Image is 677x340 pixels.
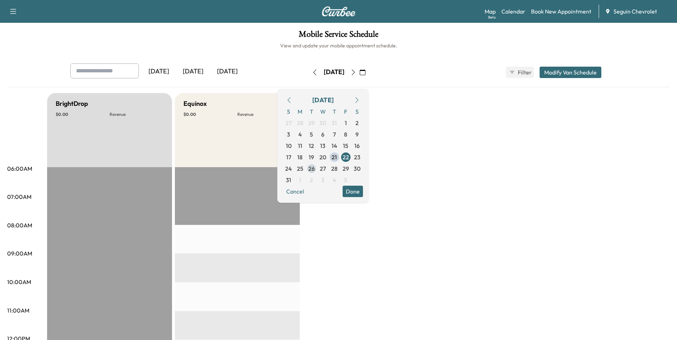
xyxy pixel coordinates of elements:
span: 16 [354,141,360,150]
p: 11:00AM [7,306,29,315]
span: Filter [518,68,531,77]
span: 26 [308,164,315,173]
div: [DATE] [210,63,244,80]
span: Seguin Chevrolet [613,7,657,16]
span: 29 [343,164,349,173]
h5: BrightDrop [56,99,88,109]
span: 17 [286,153,291,161]
span: S [352,106,363,117]
p: 10:00AM [7,278,31,286]
span: 9 [355,130,359,139]
span: 23 [354,153,360,161]
span: T [306,106,317,117]
a: MapBeta [485,7,496,16]
span: 19 [309,153,314,161]
span: 18 [297,153,303,161]
span: 2 [355,119,359,127]
span: 7 [333,130,336,139]
span: 4 [333,176,336,184]
span: 5 [344,176,347,184]
span: 2 [310,176,313,184]
span: 22 [343,153,349,161]
span: 3 [287,130,290,139]
span: 3 [321,176,324,184]
span: 21 [332,153,337,161]
p: 08:00AM [7,221,32,230]
span: 27 [286,119,292,127]
img: Curbee Logo [322,6,356,16]
span: 28 [331,164,338,173]
div: [DATE] [142,63,176,80]
span: 10 [286,141,292,150]
button: Done [343,186,363,197]
div: Beta [488,15,496,20]
span: T [329,106,340,117]
p: 09:00AM [7,249,32,258]
span: 4 [298,130,302,139]
span: 27 [320,164,326,173]
span: 5 [310,130,313,139]
span: 1 [299,176,301,184]
div: [DATE] [312,95,334,105]
span: W [317,106,329,117]
p: Revenue [237,112,291,117]
span: 28 [297,119,303,127]
span: 31 [332,119,337,127]
button: Modify Van Schedule [540,67,601,78]
span: 1 [345,119,347,127]
h1: Mobile Service Schedule [7,30,670,42]
p: 06:00AM [7,164,32,173]
p: $ 0.00 [183,112,237,117]
span: S [283,106,294,117]
span: 24 [285,164,292,173]
span: 8 [344,130,347,139]
span: M [294,106,306,117]
span: 31 [286,176,291,184]
h6: View and update your mobile appointment schedule. [7,42,670,49]
a: Calendar [501,7,525,16]
span: 30 [354,164,360,173]
button: Cancel [283,186,307,197]
h5: Equinox [183,99,207,109]
div: [DATE] [324,68,344,77]
p: $ 0.00 [56,112,110,117]
span: 25 [297,164,303,173]
span: F [340,106,352,117]
div: [DATE] [176,63,210,80]
span: 20 [319,153,326,161]
span: 12 [309,141,314,150]
p: Revenue [110,112,163,117]
span: 11 [298,141,302,150]
span: 6 [321,130,324,139]
span: 14 [332,141,337,150]
button: Filter [506,67,534,78]
span: 29 [308,119,315,127]
p: 07:00AM [7,192,31,201]
span: 13 [320,141,325,150]
span: 30 [319,119,326,127]
a: Book New Appointment [531,7,591,16]
span: 15 [343,141,348,150]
